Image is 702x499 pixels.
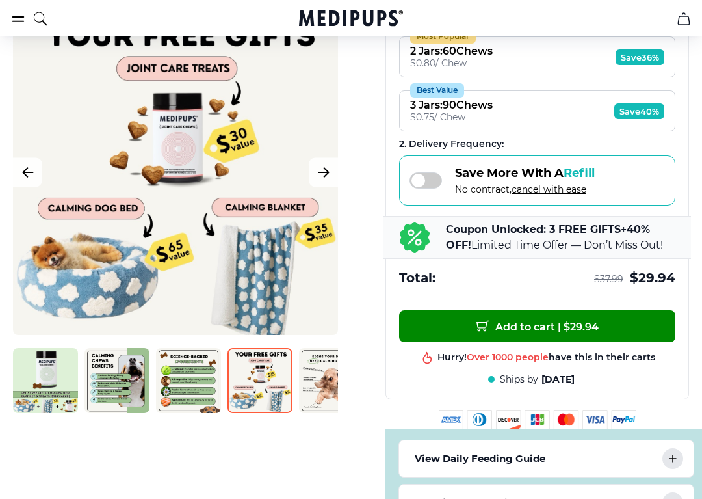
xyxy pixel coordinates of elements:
[541,373,575,386] span: [DATE]
[399,90,675,131] button: Best Value3 Jars:90Chews$0.75/ ChewSave40%
[10,11,26,27] button: burger-menu
[399,269,435,287] span: Total:
[439,410,636,429] img: payment methods
[399,36,675,77] button: Most Popular2 Jars:60Chews$0.80/ ChewSave36%
[415,451,545,466] p: View Daily Feeding Guide
[630,269,675,287] span: $ 29.94
[512,183,586,195] span: cancel with ease
[455,183,595,195] span: No contract,
[13,348,78,413] img: Calming Dog Chews | Natural Dog Supplements
[668,3,699,34] button: cart
[13,158,42,187] button: Previous Image
[616,49,664,65] span: Save 36%
[564,166,595,180] span: Refill
[309,158,338,187] button: Next Image
[410,83,464,98] div: Best Value
[455,166,595,180] span: Save More With A
[446,222,675,253] p: + Limited Time Offer — Don’t Miss Out!
[487,351,605,364] div: in this shop
[410,45,493,57] div: 2 Jars : 60 Chews
[227,348,292,413] img: Calming Dog Chews | Natural Dog Supplements
[299,8,403,31] a: Medipups
[446,223,621,236] b: Coupon Unlocked: 3 FREE GIFTS
[84,348,149,413] img: Calming Dog Chews | Natural Dog Supplements
[410,57,493,69] div: $ 0.80 / Chew
[410,99,493,111] div: 3 Jars : 90 Chews
[410,111,493,123] div: $ 0.75 / Chew
[594,273,623,286] span: $ 37.99
[32,3,48,35] button: search
[476,319,599,333] span: Add to cart | $ 29.94
[500,373,538,386] span: Ships by
[487,351,550,363] span: Best product
[399,310,675,342] button: Add to cart | $29.94
[399,138,504,150] span: 2 . Delivery Frequency:
[614,103,664,119] span: Save 40%
[410,29,476,44] div: Most Popular
[156,348,221,413] img: Calming Dog Chews | Natural Dog Supplements
[299,348,364,413] img: Calming Dog Chews | Natural Dog Supplements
